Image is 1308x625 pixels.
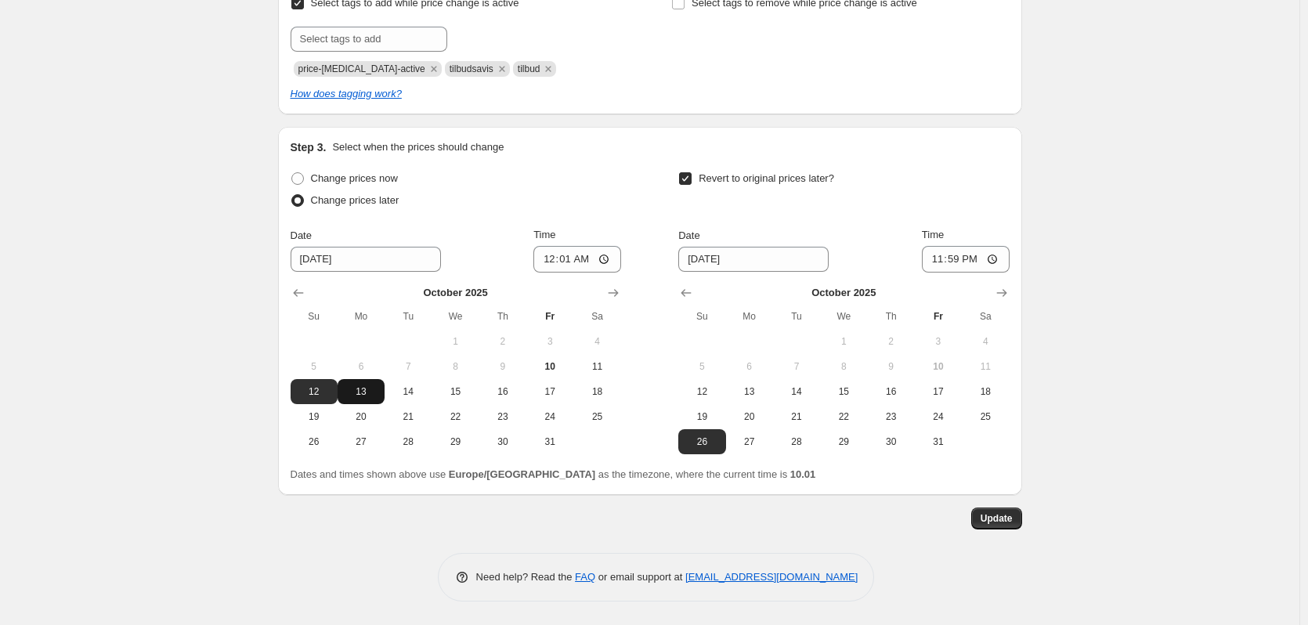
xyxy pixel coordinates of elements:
button: Thursday October 2 2025 [479,329,526,354]
h2: Step 3. [291,139,327,155]
span: 13 [344,385,378,398]
span: 27 [344,435,378,448]
span: 7 [391,360,425,373]
button: Tuesday October 14 2025 [385,379,432,404]
input: 12:00 [922,246,1010,273]
button: Wednesday October 1 2025 [432,329,479,354]
span: 8 [438,360,472,373]
span: 15 [826,385,861,398]
button: Sunday October 5 2025 [291,354,338,379]
button: Remove tilbudsavis [495,62,509,76]
i: How does tagging work? [291,88,402,99]
th: Wednesday [432,304,479,329]
button: Thursday October 2 2025 [867,329,914,354]
button: Sunday October 12 2025 [678,379,725,404]
th: Thursday [867,304,914,329]
span: Date [678,229,699,241]
span: 9 [486,360,520,373]
button: Monday October 27 2025 [726,429,773,454]
button: Wednesday October 1 2025 [820,329,867,354]
th: Sunday [678,304,725,329]
b: Europe/[GEOGRAPHIC_DATA] [449,468,595,480]
button: Tuesday October 21 2025 [385,404,432,429]
input: 12:00 [533,246,621,273]
button: Thursday October 23 2025 [479,404,526,429]
span: 25 [968,410,1003,423]
span: 28 [391,435,425,448]
button: Update [971,508,1022,529]
span: 12 [297,385,331,398]
input: Select tags to add [291,27,447,52]
input: 10/10/2025 [678,247,829,272]
span: 16 [486,385,520,398]
button: Thursday October 23 2025 [867,404,914,429]
span: Mo [344,310,378,323]
span: Date [291,229,312,241]
button: Sunday October 19 2025 [678,404,725,429]
a: [EMAIL_ADDRESS][DOMAIN_NAME] [685,571,858,583]
span: 23 [486,410,520,423]
span: 30 [486,435,520,448]
span: 14 [779,385,814,398]
span: 16 [873,385,908,398]
button: Remove tilbud [541,62,555,76]
span: 19 [685,410,719,423]
span: 25 [580,410,614,423]
button: Tuesday October 7 2025 [773,354,820,379]
button: Tuesday October 14 2025 [773,379,820,404]
span: Su [297,310,331,323]
span: tilbudsavis [450,63,493,74]
button: Saturday October 18 2025 [573,379,620,404]
span: Sa [580,310,614,323]
span: 28 [779,435,814,448]
span: Sa [968,310,1003,323]
th: Friday [915,304,962,329]
button: Wednesday October 15 2025 [432,379,479,404]
span: 26 [297,435,331,448]
button: Wednesday October 22 2025 [820,404,867,429]
span: 3 [921,335,956,348]
button: Wednesday October 8 2025 [432,354,479,379]
span: 10 [921,360,956,373]
th: Tuesday [773,304,820,329]
button: Saturday October 25 2025 [573,404,620,429]
span: Th [486,310,520,323]
span: 6 [344,360,378,373]
span: 27 [732,435,767,448]
th: Sunday [291,304,338,329]
span: 24 [533,410,567,423]
span: 1 [826,335,861,348]
button: Monday October 6 2025 [338,354,385,379]
span: 4 [968,335,1003,348]
button: Saturday October 4 2025 [962,329,1009,354]
span: Dates and times shown above use as the timezone, where the current time is [291,468,816,480]
span: We [438,310,472,323]
button: Wednesday October 15 2025 [820,379,867,404]
span: 13 [732,385,767,398]
button: Friday October 3 2025 [915,329,962,354]
span: 24 [921,410,956,423]
button: Saturday October 11 2025 [962,354,1009,379]
span: 10 [533,360,567,373]
button: Friday October 31 2025 [915,429,962,454]
span: 15 [438,385,472,398]
span: Mo [732,310,767,323]
button: Sunday October 26 2025 [678,429,725,454]
th: Saturday [573,304,620,329]
span: 8 [826,360,861,373]
span: 12 [685,385,719,398]
span: 29 [826,435,861,448]
button: Tuesday October 21 2025 [773,404,820,429]
span: 22 [826,410,861,423]
span: 23 [873,410,908,423]
span: Tu [779,310,814,323]
th: Saturday [962,304,1009,329]
button: Thursday October 16 2025 [867,379,914,404]
button: Thursday October 30 2025 [867,429,914,454]
button: Show previous month, September 2025 [675,282,697,304]
button: Show next month, November 2025 [991,282,1013,304]
button: Today Friday October 10 2025 [915,354,962,379]
button: Monday October 13 2025 [338,379,385,404]
button: Show previous month, September 2025 [287,282,309,304]
span: 2 [486,335,520,348]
